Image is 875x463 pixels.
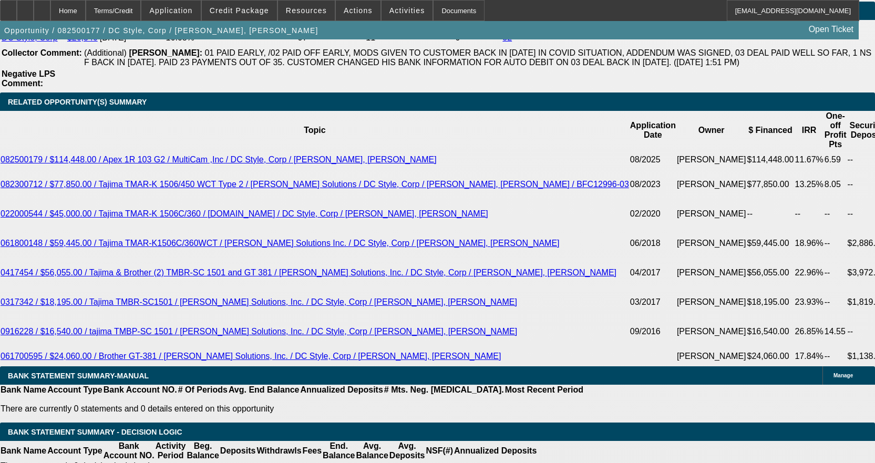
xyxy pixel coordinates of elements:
[747,199,795,229] td: --
[1,239,560,248] a: 061800148 / $59,445.00 / Tajima TMAR-K1506C/360WCT / [PERSON_NAME] Solutions Inc. / DC Style, Cor...
[1,268,616,277] a: 0417454 / $56,055.00 / Tajima & Brother (2) TMBR-SC 1501 and GT 381 / [PERSON_NAME] Solutions, In...
[1,404,583,414] p: There are currently 0 statements and 0 details entered on this opportunity
[1,327,517,336] a: 0916228 / $16,540.00 / tajima TMBP-SC 1501 / [PERSON_NAME] Solutions, Inc. / DC Style, Corp / [PE...
[824,346,847,366] td: --
[256,441,302,461] th: Withdrawls
[8,372,149,380] span: BANK STATEMENT SUMMARY-MANUAL
[676,229,747,258] td: [PERSON_NAME]
[747,170,795,199] td: $77,850.00
[228,385,300,395] th: Avg. End Balance
[676,317,747,346] td: [PERSON_NAME]
[202,1,277,20] button: Credit Package
[824,258,847,287] td: --
[630,150,676,170] td: 08/2025
[141,1,200,20] button: Application
[278,1,335,20] button: Resources
[676,346,747,366] td: [PERSON_NAME]
[747,229,795,258] td: $59,445.00
[630,258,676,287] td: 04/2017
[220,441,256,461] th: Deposits
[389,441,426,461] th: Avg. Deposits
[1,352,501,361] a: 061700595 / $24,060.00 / Brother GT-381 / [PERSON_NAME] Solutions, Inc. / DC Style, Corp / [PERSO...
[186,441,219,461] th: Beg. Balance
[2,69,55,88] b: Negative LPS Comment:
[1,180,629,189] a: 082300712 / $77,850.00 / Tajima TMAR-K 1506/450 WCT Type 2 / [PERSON_NAME] Solutions / DC Style, ...
[747,346,795,366] td: $24,060.00
[84,48,871,67] span: 01 PAID EARLY, /02 PAID OFF EARLY, MODS GIVEN TO CUSTOMER BACK IN [DATE] IN COVID SITUATION, ADDE...
[178,385,228,395] th: # Of Periods
[824,229,847,258] td: --
[8,98,147,106] span: RELATED OPPORTUNITY(S) SUMMARY
[747,111,795,150] th: $ Financed
[824,150,847,170] td: 6.59
[630,317,676,346] td: 09/2016
[1,297,517,306] a: 0317342 / $18,195.00 / Tajima TMBR-SC1501 / [PERSON_NAME] Solutions, Inc. / DC Style, Corp / [PER...
[747,150,795,170] td: $114,448.00
[630,170,676,199] td: 08/2023
[747,287,795,317] td: $18,195.00
[149,6,192,15] span: Application
[155,441,187,461] th: Activity Period
[794,150,823,170] td: 11.67%
[794,229,823,258] td: 18.96%
[824,199,847,229] td: --
[824,317,847,346] td: 14.55
[794,346,823,366] td: 17.84%
[47,385,103,395] th: Account Type
[1,209,488,218] a: 022000544 / $45,000.00 / Tajima TMAR-K 1506C/360 / [DOMAIN_NAME] / DC Style, Corp / [PERSON_NAME]...
[302,441,322,461] th: Fees
[355,441,388,461] th: Avg. Balance
[833,373,853,378] span: Manage
[103,441,155,461] th: Bank Account NO.
[630,111,676,150] th: Application Date
[794,199,823,229] td: --
[794,317,823,346] td: 26.85%
[630,287,676,317] td: 03/2017
[676,170,747,199] td: [PERSON_NAME]
[676,287,747,317] td: [PERSON_NAME]
[286,6,327,15] span: Resources
[794,170,823,199] td: 13.25%
[454,441,537,461] th: Annualized Deposits
[382,1,433,20] button: Activities
[47,441,103,461] th: Account Type
[794,287,823,317] td: 23.93%
[2,48,82,57] b: Collector Comment:
[300,385,383,395] th: Annualized Deposits
[84,48,127,57] span: (Additional)
[824,170,847,199] td: 8.05
[794,258,823,287] td: 22.96%
[676,199,747,229] td: [PERSON_NAME]
[8,428,182,436] span: Bank Statement Summary - Decision Logic
[425,441,454,461] th: NSF(#)
[4,26,318,35] span: Opportunity / 082500177 / DC Style, Corp / [PERSON_NAME], [PERSON_NAME]
[389,6,425,15] span: Activities
[103,385,178,395] th: Bank Account NO.
[384,385,505,395] th: # Mts. Neg. [MEDICAL_DATA].
[747,317,795,346] td: $16,540.00
[824,287,847,317] td: --
[805,20,858,38] a: Open Ticket
[747,258,795,287] td: $56,055.00
[210,6,269,15] span: Credit Package
[1,155,437,164] a: 082500179 / $114,448.00 / Apex 1R 103 G2 / MultiCam ,Inc / DC Style, Corp / [PERSON_NAME], [PERSO...
[505,385,584,395] th: Most Recent Period
[676,150,747,170] td: [PERSON_NAME]
[824,111,847,150] th: One-off Profit Pts
[676,111,747,150] th: Owner
[322,441,355,461] th: End. Balance
[336,1,380,20] button: Actions
[129,48,202,57] b: [PERSON_NAME]:
[676,258,747,287] td: [PERSON_NAME]
[344,6,373,15] span: Actions
[630,229,676,258] td: 06/2018
[630,199,676,229] td: 02/2020
[794,111,823,150] th: IRR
